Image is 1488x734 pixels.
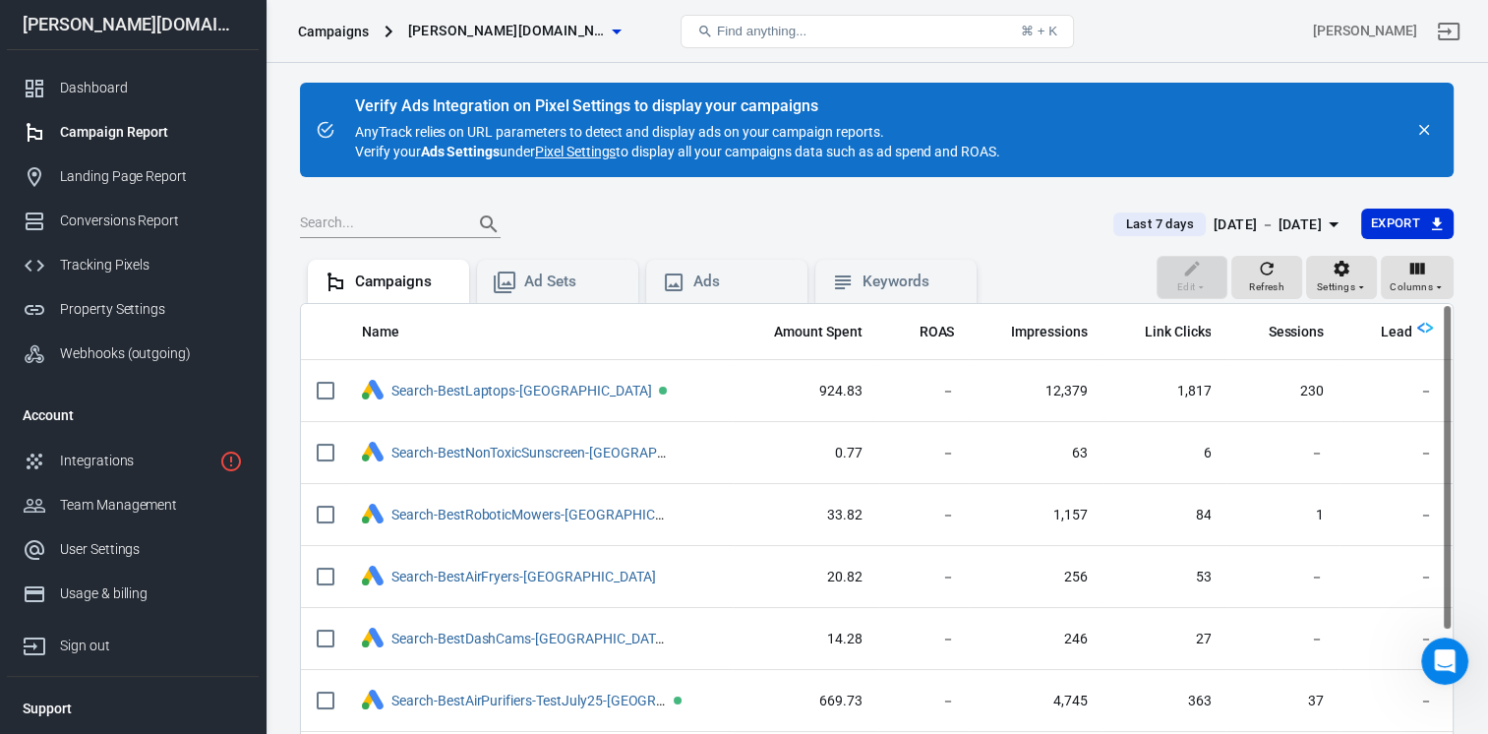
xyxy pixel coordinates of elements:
div: Tracking Pixels [60,255,243,275]
div: Integrations [60,451,211,471]
span: buyersreviews.com [408,19,605,43]
span: 33.82 [748,506,863,525]
span: Refresh [1249,278,1284,296]
span: Amount Spent [774,323,863,342]
button: [PERSON_NAME][DOMAIN_NAME] [400,13,628,49]
a: Pixel Settings [535,142,616,161]
span: Search-BestRoboticMowers-USA [391,508,670,521]
div: Property Settings [60,299,243,320]
div: Verify Ads Integration on Pixel Settings to display your campaigns [355,96,1000,116]
iframe: Intercom live chat [1421,638,1468,685]
input: Search... [300,212,457,237]
a: Team Management [7,483,259,527]
span: Last 7 days [1117,214,1201,234]
span: 1 [1242,506,1324,525]
button: Refresh [1231,256,1302,299]
a: User Settings [7,527,259,572]
span: Search-BestDashCams-USA [391,632,670,645]
a: Campaign Report [7,110,259,154]
span: 63 [985,444,1088,463]
span: 37 [1242,692,1324,711]
span: 12,379 [985,382,1088,401]
span: 1,817 [1119,382,1212,401]
button: Search [465,201,512,248]
span: Active [659,387,667,395]
div: Google Ads [362,566,384,588]
div: Team Management [60,495,243,516]
span: The number of times your ads were on screen. [985,320,1088,343]
strong: Ads Settings [421,144,501,159]
a: Integrations [7,439,259,483]
span: － [1355,692,1433,711]
span: 53 [1119,568,1212,587]
div: Account id: lNslYyse [1313,21,1417,41]
div: Sign out [60,636,243,656]
span: Find anything... [717,24,806,38]
div: Google Ads [362,690,384,712]
span: 924.83 [748,382,863,401]
a: Conversions Report [7,199,259,243]
li: Account [7,392,259,439]
span: Link Clicks [1145,323,1212,342]
span: Search-BestAirFryers-USA [391,570,658,583]
span: 669.73 [748,692,863,711]
a: Property Settings [7,287,259,332]
a: Sign out [7,616,259,668]
span: － [1355,568,1433,587]
span: － [894,568,955,587]
button: Export [1361,209,1454,239]
span: 363 [1119,692,1212,711]
span: － [1355,506,1433,525]
span: － [1242,444,1324,463]
span: － [1355,382,1433,401]
span: Name [362,323,399,342]
span: Sessions [1242,323,1324,342]
div: Ad Sets [524,272,623,292]
span: － [894,382,955,401]
div: Campaigns [355,272,453,292]
span: The number of clicks on links within the ad that led to advertiser-specified destinations [1145,320,1212,343]
span: － [894,506,955,525]
div: Landing Page Report [60,166,243,187]
li: Support [7,685,259,732]
a: Search-BestRoboticMowers-[GEOGRAPHIC_DATA] [391,507,696,522]
span: 1,157 [985,506,1088,525]
button: Last 7 days[DATE] － [DATE] [1098,209,1360,241]
img: Logo [1417,320,1433,336]
div: ⌘ + K [1021,24,1057,38]
div: Keywords [863,272,961,292]
span: Name [362,323,425,342]
span: Columns [1390,278,1433,296]
div: Webhooks (outgoing) [60,343,243,364]
button: Settings [1306,256,1377,299]
div: Dashboard [60,78,243,98]
div: Google Ads [362,628,384,650]
span: 14.28 [748,630,863,649]
button: close [1410,116,1438,144]
div: Google Ads [362,442,384,464]
span: Impressions [1011,323,1088,342]
svg: 3 networks not verified yet [219,450,243,473]
span: 0.77 [748,444,863,463]
span: 6 [1119,444,1212,463]
div: Google Ads [362,380,384,402]
span: 4,745 [985,692,1088,711]
a: Search-BestAirFryers-[GEOGRAPHIC_DATA] [391,569,655,584]
span: The number of times your ads were on screen. [1011,320,1088,343]
span: － [1242,630,1324,649]
div: [DATE] － [DATE] [1214,213,1322,237]
span: － [1355,630,1433,649]
div: Ads [693,272,792,292]
span: 246 [985,630,1088,649]
div: Conversions Report [60,211,243,231]
span: － [894,444,955,463]
div: Google Ads [362,504,384,526]
a: Search-BestLaptops-[GEOGRAPHIC_DATA] [391,383,652,398]
span: Active [674,697,682,704]
span: Lead [1381,323,1412,342]
span: Lead [1355,323,1412,342]
span: 27 [1119,630,1212,649]
a: Usage & billing [7,572,259,616]
span: － [894,630,955,649]
span: Search-BestNonToxicSunscreen-USA [391,446,670,459]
